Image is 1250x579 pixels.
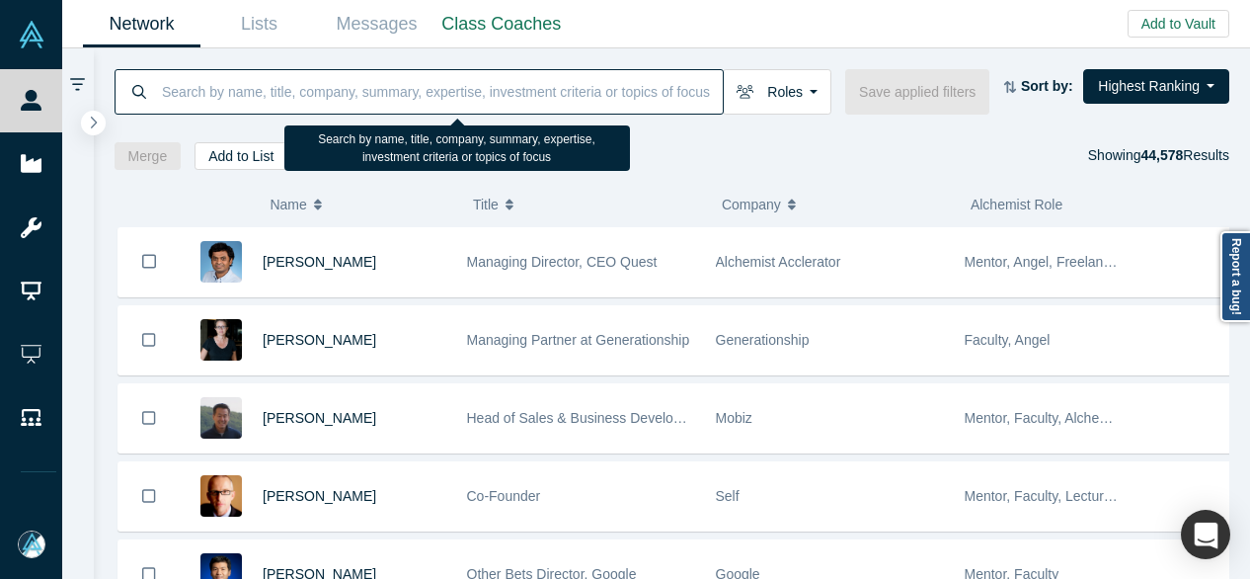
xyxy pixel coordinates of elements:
button: Merge [115,142,182,170]
button: Save applied filters [845,69,989,115]
input: Search by name, title, company, summary, expertise, investment criteria or topics of focus [160,68,723,115]
span: Title [473,184,499,225]
a: Class Coaches [435,1,568,47]
img: Alchemist Vault Logo [18,21,45,48]
span: Mentor, Faculty, Alchemist 25 [965,410,1144,426]
a: [PERSON_NAME] [263,332,376,348]
button: Company [722,184,950,225]
a: Network [83,1,200,47]
button: Highest Ranking [1083,69,1229,104]
a: [PERSON_NAME] [263,410,376,426]
button: Bookmark [118,384,180,453]
a: Messages [318,1,435,47]
a: [PERSON_NAME] [263,488,376,504]
span: Managing Partner at Generationship [467,332,690,348]
strong: 44,578 [1140,147,1183,163]
img: Gnani Palanikumar's Profile Image [200,241,242,283]
button: Add to List [195,142,287,170]
button: Title [473,184,701,225]
button: Bookmark [118,462,180,531]
span: Self [716,488,740,504]
span: Results [1140,147,1229,163]
button: Bookmark [118,227,180,296]
button: Add to Vault [1128,10,1229,38]
span: Generationship [716,332,810,348]
span: Alchemist Role [971,197,1062,212]
span: Managing Director, CEO Quest [467,254,658,270]
span: Company [722,184,781,225]
button: Bookmark [118,306,180,374]
span: Faculty, Angel [965,332,1051,348]
span: Co-Founder [467,488,541,504]
img: Michael Chang's Profile Image [200,397,242,439]
img: Rachel Chalmers's Profile Image [200,319,242,361]
span: Mobiz [716,410,752,426]
div: Showing [1088,142,1229,170]
button: Roles [723,69,831,115]
img: Mia Scott's Account [18,531,45,558]
span: Head of Sales & Business Development (interim) [467,410,766,426]
a: Lists [200,1,318,47]
button: Name [270,184,452,225]
span: Alchemist Acclerator [716,254,841,270]
img: Robert Winder's Profile Image [200,475,242,517]
span: Name [270,184,306,225]
a: [PERSON_NAME] [263,254,376,270]
a: Report a bug! [1220,231,1250,322]
strong: Sort by: [1021,78,1073,94]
